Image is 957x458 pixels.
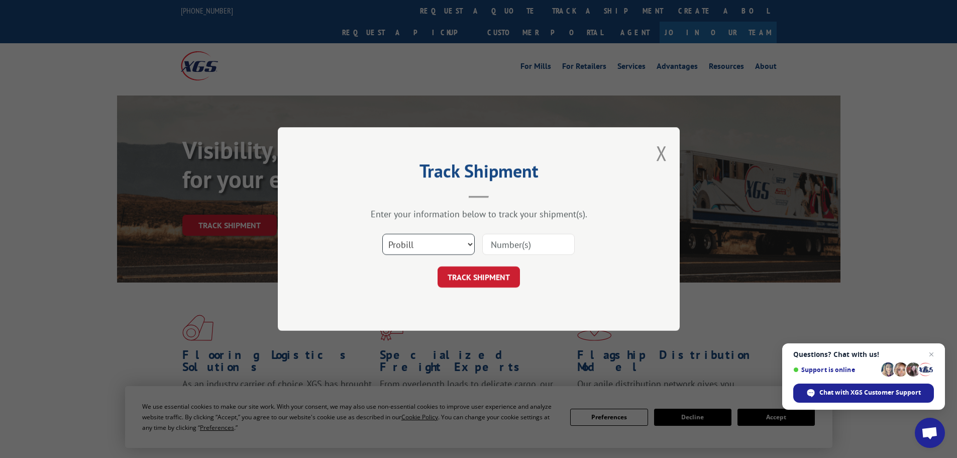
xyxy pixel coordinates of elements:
[328,208,629,220] div: Enter your information below to track your shipment(s).
[819,388,921,397] span: Chat with XGS Customer Support
[793,384,934,403] div: Chat with XGS Customer Support
[915,418,945,448] div: Open chat
[793,366,878,374] span: Support is online
[925,348,937,360] span: Close chat
[793,350,934,358] span: Questions? Chat with us!
[482,234,575,255] input: Number(s)
[438,266,520,288] button: TRACK SHIPMENT
[328,164,629,183] h2: Track Shipment
[656,140,667,166] button: Close modal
